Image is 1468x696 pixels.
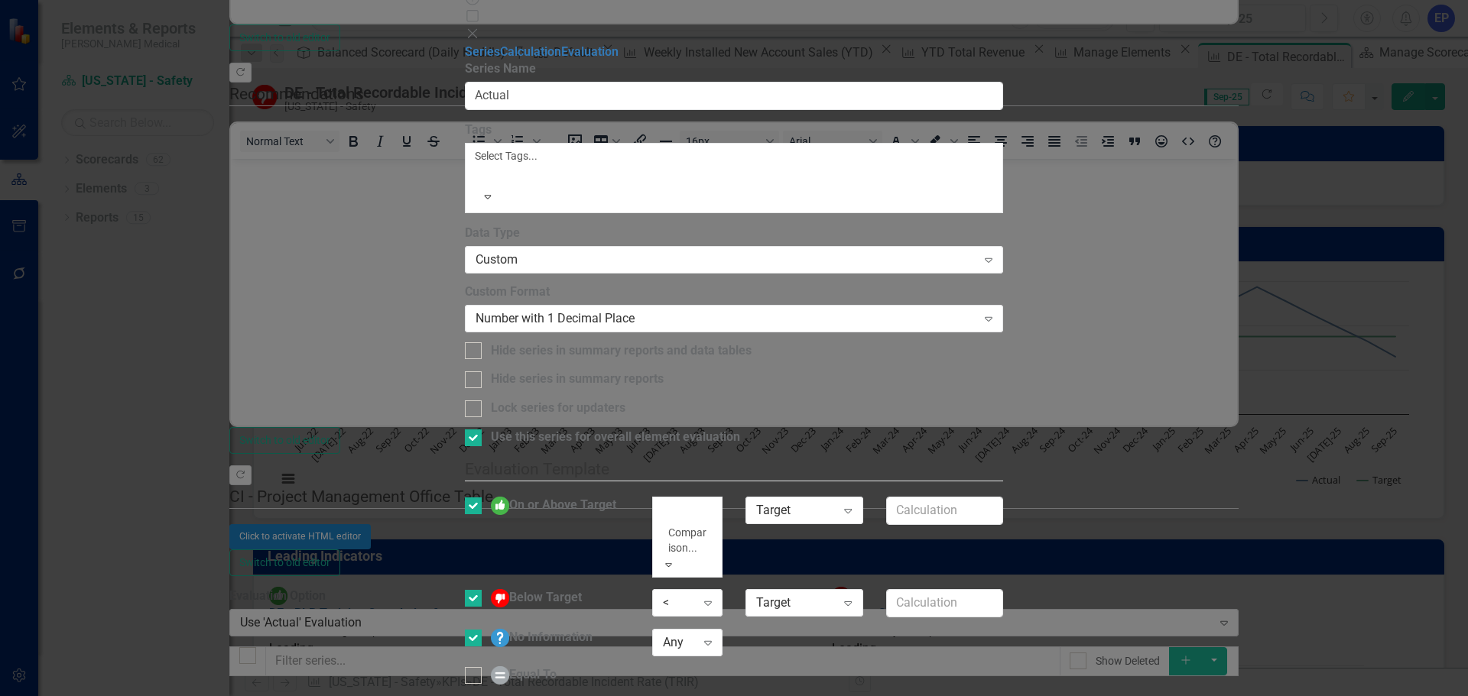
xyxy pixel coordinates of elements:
div: Use this series for overall element evaluation [491,429,740,446]
img: No Information [491,629,509,647]
div: Number with 1 Decimal Place [476,309,976,327]
a: Evaluation [561,44,619,59]
img: Below Target [491,589,509,607]
div: Lock series for updaters [491,400,625,417]
div: < [663,594,696,612]
div: Hide series in summary reports [491,371,664,388]
label: Series Name [465,60,1003,78]
div: Target [756,502,836,520]
img: Equal To [491,666,509,685]
label: Tags [465,121,1003,139]
div: Target [756,594,836,612]
label: Custom Format [465,283,1003,301]
div: Comparison... [668,525,706,555]
a: Series [465,44,500,59]
a: Calculation [500,44,561,59]
div: On or Above Target [491,497,616,515]
div: Hide series in summary reports and data tables [491,342,752,360]
div: Custom [476,251,976,268]
div: Equal To [491,666,557,685]
input: Series Name [465,82,1003,110]
label: Data Type [465,225,1003,242]
input: Calculation [886,497,1004,525]
input: Calculation [886,589,1004,617]
legend: Evaluation Template [465,458,1003,481]
div: No Information [491,629,593,647]
div: Select Tags... [475,148,993,163]
div: Any [663,633,696,651]
div: Below Target [491,589,582,607]
img: On or Above Target [491,497,509,515]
